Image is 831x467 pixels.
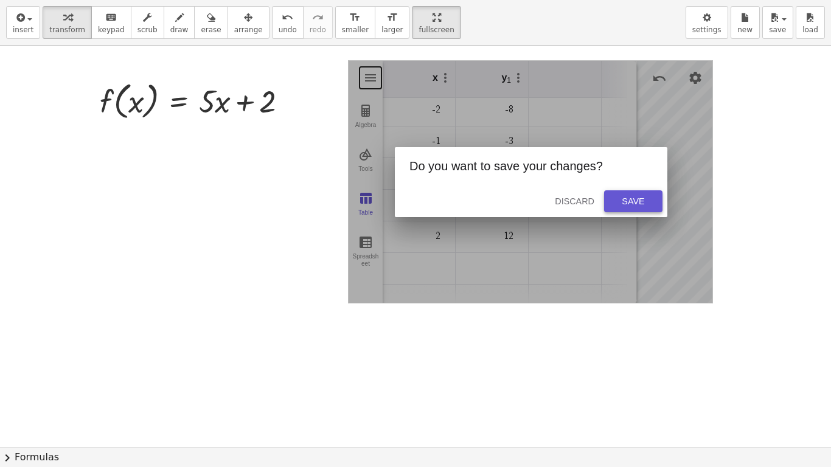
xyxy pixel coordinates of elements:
span: larger [381,26,403,34]
button: fullscreen [412,6,461,39]
div: Do you want to save your changes? [409,159,667,173]
button: format_sizelarger [375,6,409,39]
button: load [796,6,825,39]
i: redo [312,10,324,25]
div: Save [614,196,653,206]
span: load [802,26,818,34]
button: draw [164,6,195,39]
span: new [737,26,753,34]
i: format_size [349,10,361,25]
span: redo [310,26,326,34]
span: insert [13,26,33,34]
i: undo [282,10,293,25]
button: undoundo [272,6,304,39]
button: new [731,6,760,39]
button: Save [604,190,662,212]
button: settings [686,6,728,39]
span: smaller [342,26,369,34]
i: format_size [386,10,398,25]
span: keypad [98,26,125,34]
button: transform [43,6,92,39]
span: save [769,26,786,34]
button: scrub [131,6,164,39]
button: format_sizesmaller [335,6,375,39]
button: Discard [550,190,599,212]
span: erase [201,26,221,34]
button: erase [194,6,228,39]
button: insert [6,6,40,39]
button: redoredo [303,6,333,39]
button: save [762,6,793,39]
span: draw [170,26,189,34]
div: Discard [555,196,594,206]
button: keyboardkeypad [91,6,131,39]
button: arrange [228,6,269,39]
span: scrub [137,26,158,34]
span: fullscreen [419,26,454,34]
div: Graphing Calculator [348,60,713,303]
span: undo [279,26,297,34]
span: transform [49,26,85,34]
i: keyboard [105,10,117,25]
span: arrange [234,26,263,34]
span: settings [692,26,721,34]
